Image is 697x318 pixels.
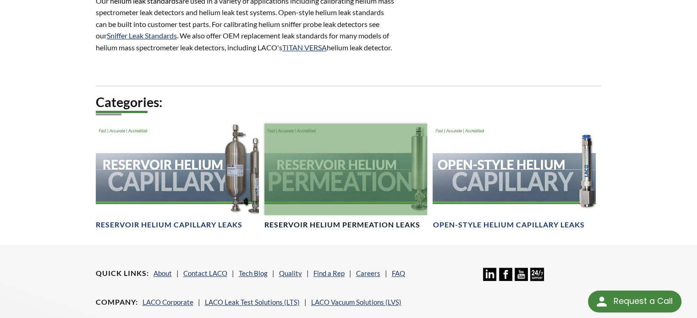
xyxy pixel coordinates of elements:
[530,268,543,281] img: 24/7 Support Icon
[107,31,177,40] a: Sniffer Leak Standards
[530,274,543,282] a: 24/7 Support
[183,269,227,277] a: Contact LACO
[143,298,193,306] a: LACO Corporate
[433,124,596,230] a: Open-Style Helium Capillary headerOpen-Style Helium Capillary Leaks
[154,269,172,277] a: About
[264,220,420,230] h4: Reservoir Helium Permeation Leaks
[356,269,380,277] a: Careers
[96,220,242,230] h4: Reservoir Helium Capillary Leaks
[313,269,345,277] a: Find a Rep
[96,124,259,230] a: Reservoir Helium Capillary headerReservoir Helium Capillary Leaks
[279,269,302,277] a: Quality
[613,291,672,312] div: Request a Call
[588,291,681,313] div: Request a Call
[239,269,268,277] a: Tech Blog
[205,298,300,306] a: LACO Leak Test Solutions (LTS)
[96,297,138,307] h4: Company
[96,94,602,111] h2: Categories:
[433,220,584,230] h4: Open-Style Helium Capillary Leaks
[311,298,401,306] a: LACO Vacuum Solutions (LVS)
[96,269,149,278] h4: Quick Links
[594,294,609,309] img: round button
[264,124,428,230] a: Reservoir Helium PermeationReservoir Helium Permeation Leaks
[282,43,327,52] a: TITAN VERSA
[392,269,405,277] a: FAQ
